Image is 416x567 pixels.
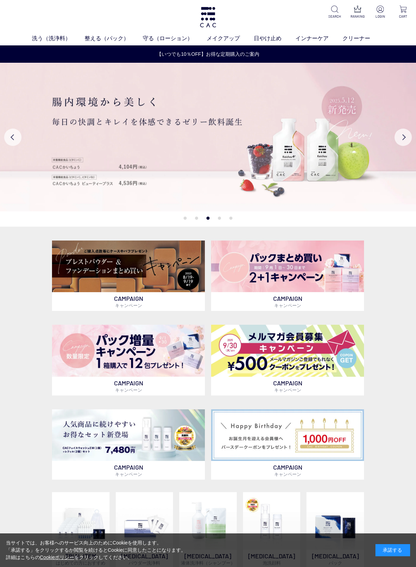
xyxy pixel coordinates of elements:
[52,461,205,480] p: CAMPAIGN
[52,325,205,395] a: パック増量キャンペーン パック増量キャンペーン CAMPAIGNキャンペーン
[211,241,364,311] a: パックキャンペーン2+1 パックキャンペーン2+1 CAMPAIGNキャンペーン
[4,129,21,146] button: Previous
[207,34,254,43] a: メイクアップ
[373,14,388,19] p: LOGIN
[254,34,295,43] a: 日やけ止め
[396,14,410,19] p: CART
[218,217,221,220] button: 4 of 5
[52,241,205,311] a: ベースメイクキャンペーン ベースメイクキャンペーン CAMPAIGNキャンペーン
[327,6,342,19] a: SEARCH
[211,325,364,377] img: メルマガ会員募集
[274,303,301,308] span: キャンペーン
[115,387,142,393] span: キャンペーン
[52,409,205,480] a: フェイスウォッシュ＋レフィル2個セット フェイスウォッシュ＋レフィル2個セット CAMPAIGNキャンペーン
[184,217,187,220] button: 1 of 5
[211,325,364,395] a: メルマガ会員募集 メルマガ会員募集 CAMPAIGNキャンペーン
[115,471,142,477] span: キャンペーン
[143,34,207,43] a: 守る（ローション）
[229,217,233,220] button: 5 of 5
[0,51,416,58] a: 【いつでも10％OFF】お得な定期購入のご案内
[199,7,217,27] img: logo
[32,34,85,43] a: 洗う（洗浄料）
[52,241,205,293] img: ベースメイクキャンペーン
[274,471,301,477] span: キャンペーン
[350,6,365,19] a: RANKING
[327,14,342,19] p: SEARCH
[207,217,210,220] button: 3 of 5
[6,539,186,561] div: 当サイトでは、お客様へのサービス向上のためにCookieを使用します。 「承諾する」をクリックするか閲覧を続けるとCookieに同意したことになります。 詳細はこちらの をクリックしてください。
[52,377,205,395] p: CAMPAIGN
[211,377,364,395] p: CAMPAIGN
[52,492,110,550] img: トライアルセット
[195,217,198,220] button: 2 of 5
[343,34,384,43] a: クリーナー
[295,34,343,43] a: インナーケア
[52,325,205,377] img: パック増量キャンペーン
[396,6,410,19] a: CART
[115,303,142,308] span: キャンペーン
[52,409,205,461] img: フェイスウォッシュ＋レフィル2個セット
[85,34,143,43] a: 整える（パック）
[211,292,364,311] p: CAMPAIGN
[373,6,388,19] a: LOGIN
[274,387,301,393] span: キャンペーン
[350,14,365,19] p: RANKING
[375,544,410,556] div: 承諾する
[211,409,364,480] a: バースデークーポン バースデークーポン CAMPAIGNキャンペーン
[211,241,364,293] img: パックキャンペーン2+1
[395,129,412,146] button: Next
[52,292,205,311] p: CAMPAIGN
[243,492,301,550] img: 泡洗顔料
[40,555,75,560] a: Cookieポリシー
[211,461,364,480] p: CAMPAIGN
[211,409,364,461] img: バースデークーポン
